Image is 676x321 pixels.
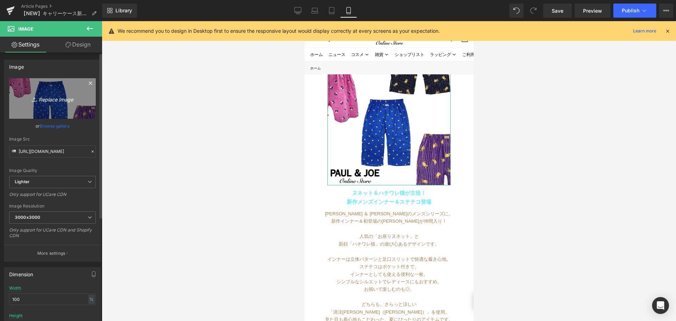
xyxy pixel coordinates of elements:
button: More [659,4,673,18]
a: Desktop [289,4,306,18]
div: % [88,295,95,304]
button: Publish [613,4,656,18]
p: We recommend you to design in Desktop first to ensure the responsive layout would display correct... [118,27,440,35]
span: Preview [583,7,602,14]
a: Mobile [340,4,357,18]
summary: コスメ [44,27,68,41]
a: ご利用ガイド [155,27,186,41]
a: Preview [575,4,611,18]
div: Image Resolution [9,204,96,209]
summary: ラッピング [123,27,155,41]
span: Library [115,7,132,14]
nav: セカンダリナビゲーション [138,14,169,21]
span: Save [552,7,563,14]
a: Article Pages [21,4,102,9]
b: 新作メンズインナー＆ステテコ登場 [42,178,127,184]
a: New Library [102,4,137,18]
span: 【NEW】キャリーケース新デザイン登場！ [21,11,89,16]
span: Image [18,26,33,32]
b: 3000x3000 [15,215,40,220]
div: or [9,122,96,130]
a: ショップリスト [87,27,123,41]
div: Width [9,286,21,291]
span: Publish [622,8,639,13]
button: Undo [509,4,524,18]
div: Image Src [9,137,96,142]
a: ホーム [6,45,16,49]
a: Tablet [323,4,340,18]
div: Open Intercom Messenger [652,297,669,314]
p: 8月31日（日）23:59まで送料無料※サンプルのみは送料500円（税込） [29,1,141,7]
a: Laptop [306,4,323,18]
div: Dimension [9,267,33,277]
button: Redo [526,4,540,18]
b: ヌネット＆ハチワレ猫が主役！ [48,169,121,175]
div: Height [9,313,23,318]
div: Only support for UCare CDN and Shopify CDN [9,227,96,243]
input: auto [9,294,96,305]
div: Only support for UCare CDN [9,192,96,202]
a: Browse gallery [40,120,70,132]
div: Image [9,60,24,70]
a: ホーム [3,27,21,41]
b: Lighter [15,179,30,184]
a: ニュース [21,27,44,41]
a: Learn more [630,27,659,35]
i: Replace Image [24,94,81,103]
summary: 雑貨 [68,27,87,41]
p: More settings [37,250,65,257]
button: More settings [4,245,101,261]
div: Image Quality [9,168,96,173]
a: Design [52,37,104,53]
input: Link [9,145,96,158]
